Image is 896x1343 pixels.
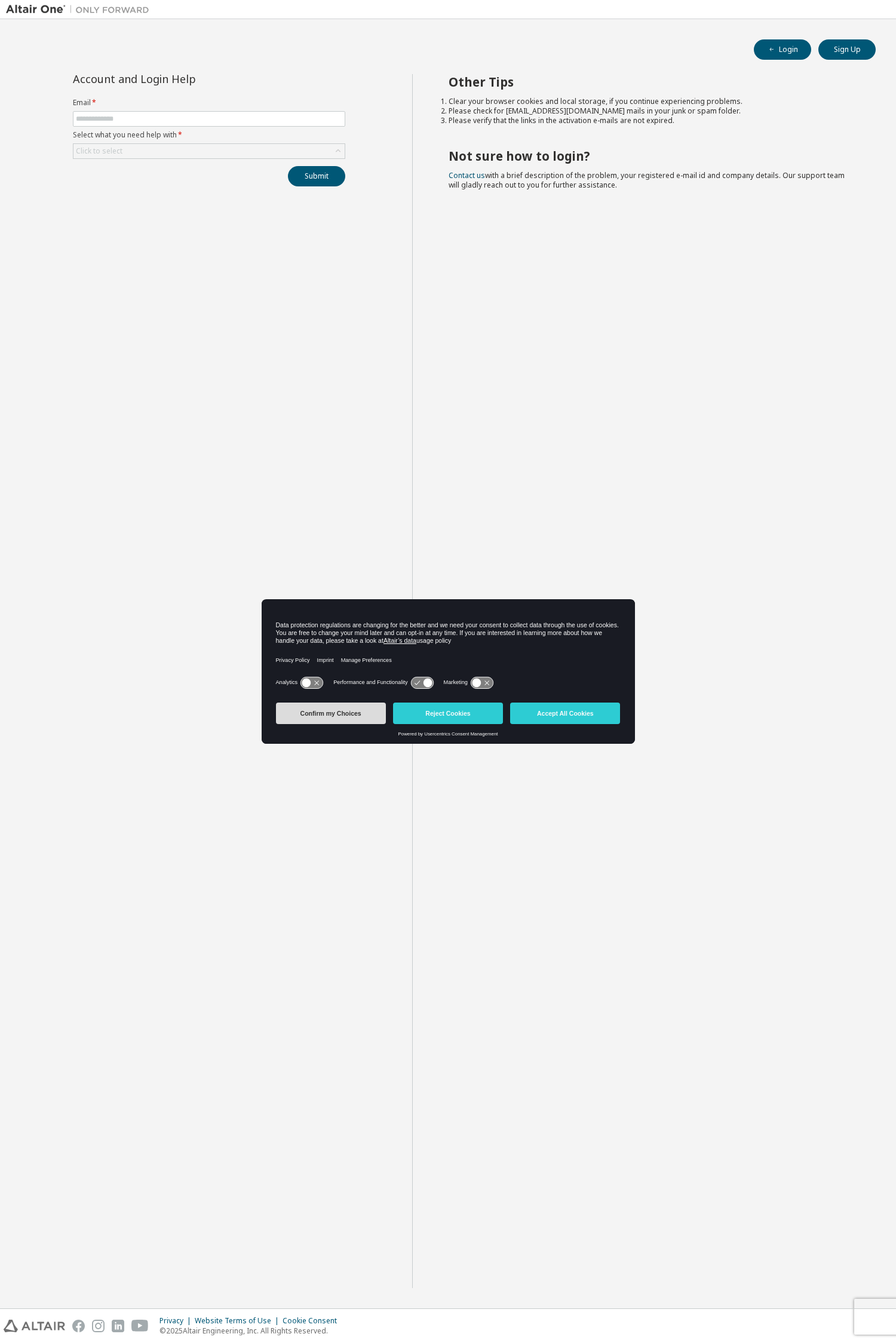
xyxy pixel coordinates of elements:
button: Login [754,39,811,60]
div: Click to select [76,146,122,156]
div: Website Terms of Use [195,1316,283,1326]
li: Please verify that the links in the activation e-mails are not expired. [449,116,855,125]
button: Submit [288,166,345,186]
label: Select what you need help with [73,130,345,140]
li: Please check for [EMAIL_ADDRESS][DOMAIN_NAME] mails in your junk or spam folder. [449,106,855,116]
img: youtube.svg [131,1320,149,1332]
a: Contact us [449,170,485,180]
img: linkedin.svg [112,1320,124,1332]
li: Clear your browser cookies and local storage, if you continue experiencing problems. [449,97,855,106]
img: Altair One [6,4,155,16]
h2: Other Tips [449,74,855,90]
img: altair_logo.svg [4,1320,65,1332]
div: Privacy [159,1316,195,1326]
label: Email [73,98,345,108]
div: Account and Login Help [73,74,291,84]
div: Click to select [73,144,345,158]
h2: Not sure how to login? [449,148,855,164]
p: © 2025 Altair Engineering, Inc. All Rights Reserved. [159,1326,344,1336]
span: with a brief description of the problem, your registered e-mail id and company details. Our suppo... [449,170,845,190]
img: instagram.svg [92,1320,105,1332]
img: facebook.svg [72,1320,85,1332]
button: Sign Up [818,39,876,60]
div: Cookie Consent [283,1316,344,1326]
